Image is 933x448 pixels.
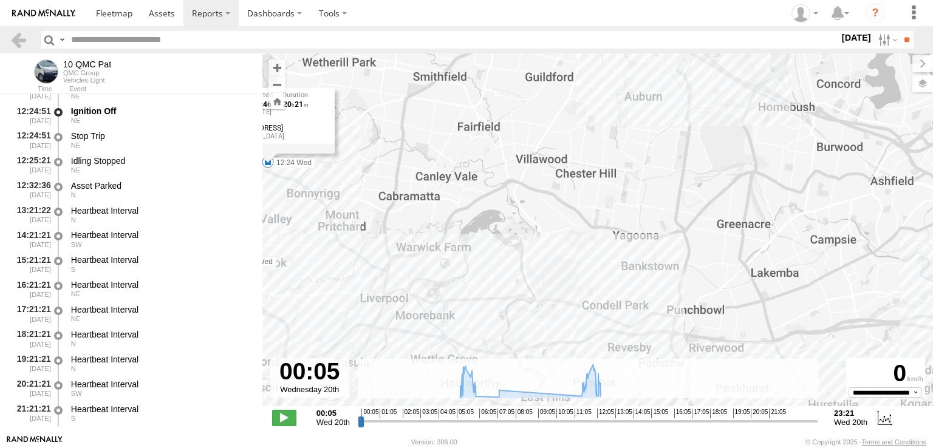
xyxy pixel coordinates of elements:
[674,409,691,418] span: 16:05
[805,438,926,446] div: © Copyright 2025 -
[71,329,251,340] div: Heartbeat Interval
[10,327,52,350] div: 18:21:21 [DATE]
[71,166,80,174] span: Heading: 61
[10,277,52,300] div: 16:21:21 [DATE]
[615,409,632,418] span: 13:05
[71,229,251,240] div: Heartbeat Interval
[71,180,251,191] div: Asset Parked
[268,76,285,93] button: Zoom out
[834,418,867,427] span: Wed 20th Aug 2025
[316,418,350,427] span: Wed 20th Aug 2025
[71,191,76,199] span: Heading: 10
[769,409,786,418] span: 21:05
[71,92,80,100] span: Heading: 61
[403,409,420,418] span: 02:05
[862,438,926,446] a: Terms and Conditions
[71,304,251,315] div: Heartbeat Interval
[71,216,76,223] span: Heading: 13
[733,409,750,418] span: 19:05
[69,86,262,92] div: Event
[63,59,111,69] div: 10 QMC Pat - View Asset History
[597,409,614,418] span: 12:05
[834,409,867,418] strong: 23:21
[71,279,251,290] div: Heartbeat Interval
[10,129,52,151] div: 12:24:51 [DATE]
[71,117,80,124] span: Heading: 61
[10,352,52,375] div: 19:21:21 [DATE]
[7,436,63,448] a: Visit our Website
[71,141,80,149] span: Heading: 61
[63,76,111,84] div: Vehicles-Light
[71,290,80,297] span: Heading: 38
[268,157,315,168] label: 12:24 Wed
[272,410,296,426] label: Play/Stop
[634,409,651,418] span: 14:05
[71,415,75,422] span: Heading: 191
[71,354,251,365] div: Heartbeat Interval
[479,409,496,418] span: 06:05
[71,131,251,141] div: Stop Trip
[848,360,923,387] div: 0
[71,266,75,273] span: Heading: 162
[268,93,285,109] button: Zoom Home
[10,178,52,201] div: 12:32:36 [DATE]
[439,409,456,418] span: 04:05
[63,69,111,76] div: QMC Group
[420,409,437,418] span: 03:05
[71,404,251,415] div: Heartbeat Interval
[710,409,727,418] span: 18:05
[538,409,555,418] span: 09:05
[411,438,457,446] div: Version: 306.00
[651,409,668,418] span: 15:05
[283,100,295,109] span: 20
[497,409,514,418] span: 07:05
[839,31,873,44] label: [DATE]
[516,409,533,418] span: 08:05
[57,31,67,49] label: Search Query
[71,106,251,117] div: Ignition Off
[751,409,768,418] span: 20:05
[457,409,474,418] span: 05:05
[10,402,52,424] div: 21:21:21 [DATE]
[866,4,885,23] i: ?
[787,4,822,22] div: Emmanuell Terrado
[10,31,27,49] a: Back to previous Page
[10,203,52,226] div: 13:21:22 [DATE]
[71,241,82,248] span: Heading: 220
[316,409,350,418] strong: 00:05
[71,205,251,216] div: Heartbeat Interval
[361,409,378,418] span: 00:05
[575,409,592,418] span: 11:05
[10,154,52,176] div: 12:25:21 [DATE]
[295,100,308,109] span: 21
[219,124,327,132] div: [STREET_ADDRESS]
[71,390,82,397] span: Heading: 244
[10,86,52,92] div: Time
[71,365,76,372] span: Heading: 12
[10,253,52,276] div: 15:21:21 [DATE]
[692,409,709,418] span: 17:05
[10,104,52,126] div: 12:24:51 [DATE]
[380,409,397,418] span: 01:05
[556,409,573,418] span: 10:05
[71,340,76,347] span: Heading: 12
[268,59,285,76] button: Zoom in
[12,9,75,18] img: rand-logo.svg
[71,379,251,390] div: Heartbeat Interval
[10,228,52,251] div: 14:21:21 [DATE]
[10,302,52,325] div: 17:21:21 [DATE]
[71,315,80,322] span: Heading: 28
[873,31,900,49] label: Search Filter Options
[10,377,52,399] div: 20:21:21 [DATE]
[71,254,251,265] div: Heartbeat Interval
[219,132,327,140] div: [GEOGRAPHIC_DATA]
[71,155,251,166] div: Idling Stopped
